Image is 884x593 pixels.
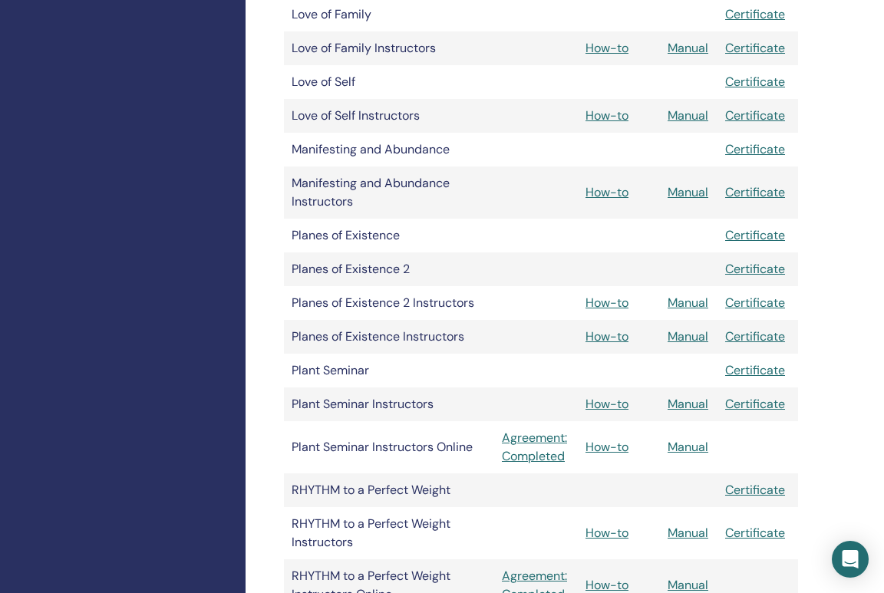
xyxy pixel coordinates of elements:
[668,184,708,200] a: Manual
[725,227,785,243] a: Certificate
[668,577,708,593] a: Manual
[284,387,494,421] td: Plant Seminar Instructors
[284,320,494,354] td: Planes of Existence Instructors
[284,166,494,219] td: Manifesting and Abundance Instructors
[725,295,785,311] a: Certificate
[725,328,785,344] a: Certificate
[725,141,785,157] a: Certificate
[585,396,628,412] a: How-to
[725,362,785,378] a: Certificate
[284,65,494,99] td: Love of Self
[725,74,785,90] a: Certificate
[668,40,708,56] a: Manual
[585,525,628,541] a: How-to
[585,577,628,593] a: How-to
[284,286,494,320] td: Planes of Existence 2 Instructors
[668,295,708,311] a: Manual
[585,40,628,56] a: How-to
[284,219,494,252] td: Planes of Existence
[832,541,869,578] div: Open Intercom Messenger
[284,507,494,559] td: RHYTHM to a Perfect Weight Instructors
[725,6,785,22] a: Certificate
[668,328,708,344] a: Manual
[284,31,494,65] td: Love of Family Instructors
[668,439,708,455] a: Manual
[585,328,628,344] a: How-to
[725,396,785,412] a: Certificate
[668,107,708,124] a: Manual
[725,261,785,277] a: Certificate
[725,184,785,200] a: Certificate
[585,295,628,311] a: How-to
[284,133,494,166] td: Manifesting and Abundance
[284,421,494,473] td: Plant Seminar Instructors Online
[284,473,494,507] td: RHYTHM to a Perfect Weight
[585,439,628,455] a: How-to
[668,396,708,412] a: Manual
[585,107,628,124] a: How-to
[502,429,570,466] a: Agreement: Completed
[284,99,494,133] td: Love of Self Instructors
[284,252,494,286] td: Planes of Existence 2
[585,184,628,200] a: How-to
[725,525,785,541] a: Certificate
[668,525,708,541] a: Manual
[725,107,785,124] a: Certificate
[725,482,785,498] a: Certificate
[725,40,785,56] a: Certificate
[284,354,494,387] td: Plant Seminar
